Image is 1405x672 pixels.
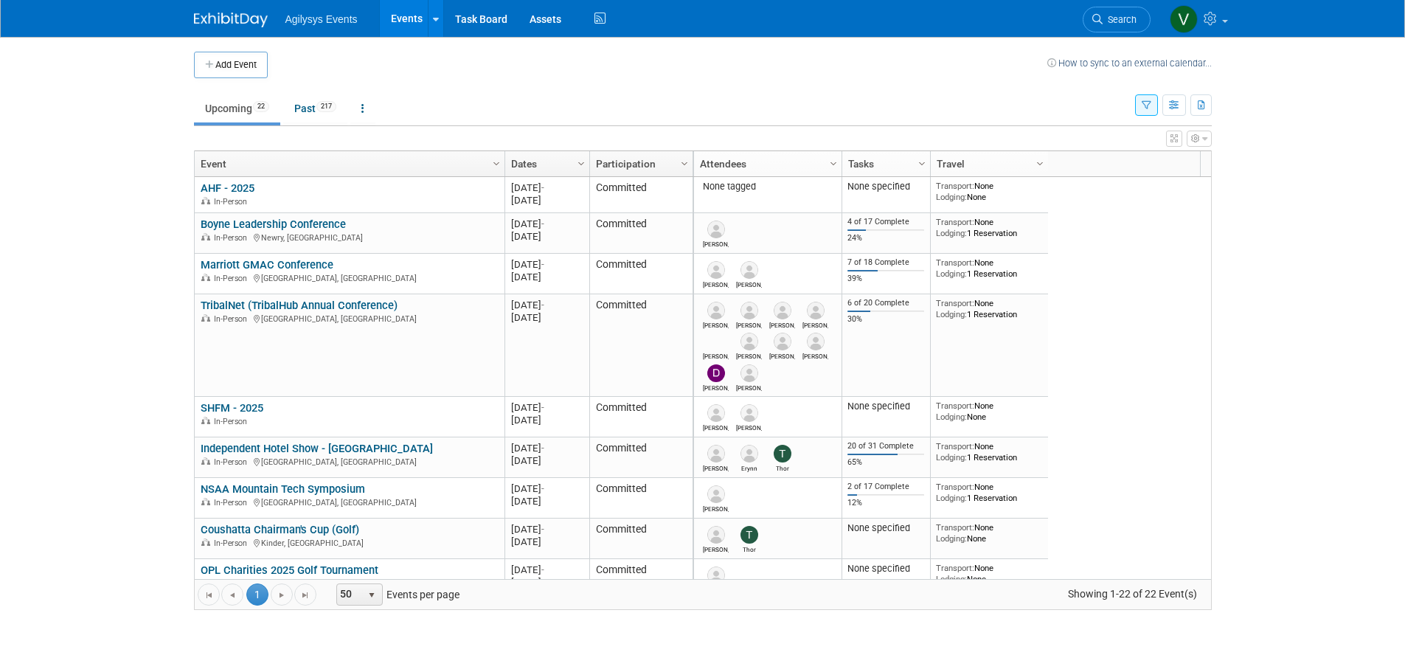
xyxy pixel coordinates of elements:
[707,333,725,350] img: Ryan Carrier
[194,52,268,78] button: Add Event
[740,333,758,350] img: Robert Egan
[703,279,729,288] div: Russell Carlson
[201,312,498,325] div: [GEOGRAPHIC_DATA], [GEOGRAPHIC_DATA]
[194,13,268,27] img: ExhibitDay
[740,526,758,544] img: Thor Hansen
[703,422,729,432] div: Brian Miller
[511,414,583,426] div: [DATE]
[201,314,210,322] img: In-Person Event
[707,302,725,319] img: Kevin Hibbs
[541,218,544,229] span: -
[936,574,967,584] span: Lodging:
[699,181,836,193] div: None tagged
[825,151,842,173] a: Column Settings
[936,441,1042,463] div: None 1 Reservation
[201,274,210,281] img: In-Person Event
[736,350,762,360] div: Robert Egan
[703,382,729,392] div: Darren Student
[936,482,974,492] span: Transport:
[201,538,210,546] img: In-Person Event
[707,526,725,544] img: Robert Egan
[936,228,967,238] span: Lodging:
[847,401,924,412] div: None specified
[769,463,795,472] div: Thor Hansen
[707,404,725,422] img: Brian Miller
[679,158,690,170] span: Column Settings
[707,364,725,382] img: Darren Student
[847,482,924,492] div: 2 of 17 Complete
[847,498,924,508] div: 12%
[541,182,544,193] span: -
[271,583,293,606] a: Go to the next page
[203,589,215,601] span: Go to the first page
[936,533,967,544] span: Lodging:
[936,452,967,463] span: Lodging:
[916,158,928,170] span: Column Settings
[703,238,729,248] div: Pamela McConnell
[936,401,974,411] span: Transport:
[736,319,762,329] div: Paul Amodio
[707,445,725,463] img: Meghan Smith
[847,298,924,308] div: 6 of 20 Complete
[511,495,583,508] div: [DATE]
[847,314,924,325] div: 30%
[936,309,967,319] span: Lodging:
[1032,151,1048,173] a: Column Settings
[848,151,920,176] a: Tasks
[774,445,791,463] img: Thor Hansen
[201,231,498,243] div: Newry, [GEOGRAPHIC_DATA]
[847,257,924,268] div: 7 of 18 Complete
[201,455,498,468] div: [GEOGRAPHIC_DATA], [GEOGRAPHIC_DATA]
[201,482,365,496] a: NSAA Mountain Tech Symposium
[807,333,825,350] img: Jason Strunka
[201,151,495,176] a: Event
[201,523,359,536] a: Coushatta Chairman's Cup (Golf)
[736,463,762,472] div: Erynn Torrenga
[214,197,251,207] span: In-Person
[201,496,498,508] div: [GEOGRAPHIC_DATA], [GEOGRAPHIC_DATA]
[847,441,924,451] div: 20 of 31 Complete
[214,233,251,243] span: In-Person
[511,181,583,194] div: [DATE]
[936,522,974,533] span: Transport:
[366,589,378,601] span: select
[511,230,583,243] div: [DATE]
[276,589,288,601] span: Go to the next page
[847,233,924,243] div: 24%
[936,298,1042,319] div: None 1 Reservation
[198,583,220,606] a: Go to the first page
[736,422,762,432] div: Jim Brown
[936,563,1042,584] div: None None
[936,401,1042,422] div: None None
[541,299,544,311] span: -
[1047,58,1212,69] a: How to sync to an external calendar...
[847,217,924,227] div: 4 of 17 Complete
[740,364,758,382] img: Merri Zibert
[936,257,974,268] span: Transport:
[541,564,544,575] span: -
[936,441,974,451] span: Transport:
[936,181,1042,202] div: None None
[589,397,693,437] td: Committed
[736,382,762,392] div: Merri Zibert
[201,197,210,204] img: In-Person Event
[253,101,269,112] span: 22
[703,463,729,472] div: Meghan Smith
[740,404,758,422] img: Jim Brown
[201,271,498,284] div: [GEOGRAPHIC_DATA], [GEOGRAPHIC_DATA]
[802,350,828,360] div: Jason Strunka
[337,584,362,605] span: 50
[936,412,967,422] span: Lodging:
[201,299,398,312] a: TribalNet (TribalHub Annual Conference)
[201,536,498,549] div: Kinder, [GEOGRAPHIC_DATA]
[936,482,1042,503] div: None 1 Reservation
[589,437,693,478] td: Committed
[802,319,828,329] div: John Cleverly
[847,181,924,193] div: None specified
[511,151,580,176] a: Dates
[511,576,583,589] div: [DATE]
[589,478,693,519] td: Committed
[1103,14,1137,25] span: Search
[1170,5,1198,33] img: Vaitiare Munoz
[541,524,544,535] span: -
